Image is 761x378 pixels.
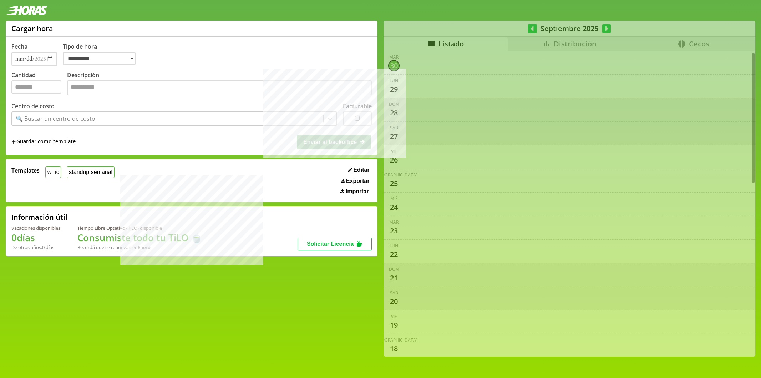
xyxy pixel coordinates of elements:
[16,115,95,123] div: 🔍 Buscar un centro de costo
[11,71,67,97] label: Cantidad
[343,102,372,110] label: Facturable
[63,43,141,66] label: Tipo de hora
[11,80,61,94] input: Cantidad
[11,102,55,110] label: Centro de costo
[45,166,61,178] button: wmc
[11,166,40,174] span: Templates
[67,80,372,95] textarea: Descripción
[11,138,76,146] span: +Guardar como template
[6,6,47,15] img: logotipo
[67,71,372,97] label: Descripción
[11,231,60,244] h1: 0 días
[11,24,53,33] h1: Cargar hora
[63,52,136,65] select: Tipo de hora
[353,167,369,173] span: Editar
[11,138,16,146] span: +
[346,166,372,174] button: Editar
[346,178,370,184] span: Exportar
[138,244,151,250] b: Enero
[339,178,372,185] button: Exportar
[77,231,202,244] h1: Consumiste todo tu TiLO 🍵
[346,188,369,195] span: Importar
[307,241,354,247] span: Solicitar Licencia
[11,244,60,250] div: De otros años: 0 días
[11,225,60,231] div: Vacaciones disponibles
[67,166,114,178] button: standup semanal
[11,212,67,222] h2: Información útil
[77,225,202,231] div: Tiempo Libre Optativo (TiLO) disponible
[298,238,372,250] button: Solicitar Licencia
[11,43,27,50] label: Fecha
[77,244,202,250] div: Recordá que se renuevan en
